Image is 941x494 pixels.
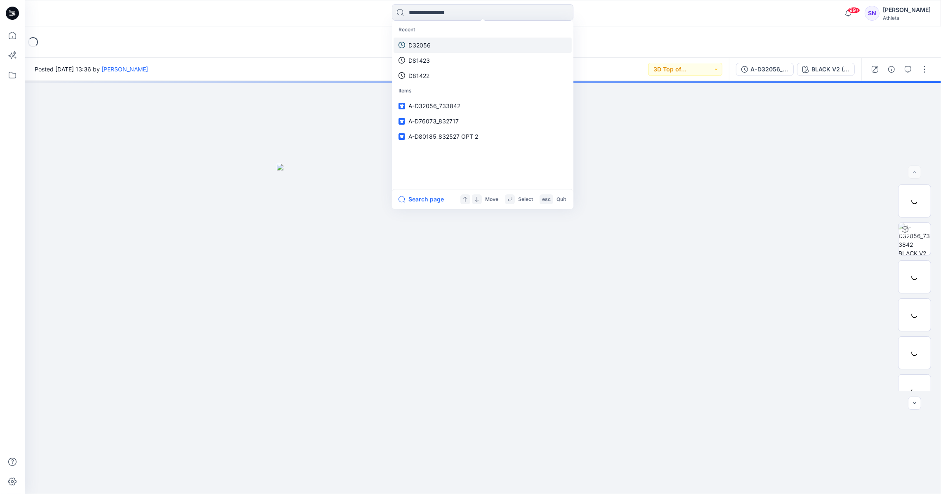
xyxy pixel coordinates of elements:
span: A-D32056_733842 [408,102,460,109]
p: esc [542,195,551,204]
a: A-D80185_832527 OPT 2 [394,129,572,144]
p: D81422 [408,71,429,80]
div: BLACK V2 (ARCHROMA) - 000002892337 [811,65,849,74]
button: Details [885,63,898,76]
button: Search page [399,194,444,204]
span: A-D76073_832717 [408,118,459,125]
p: Quit [557,195,566,204]
div: A-D32056_733842 [750,65,788,74]
p: Select [518,195,533,204]
span: A-D80185_832527 OPT 2 [408,133,478,140]
a: A-D32056_733842 [394,98,572,113]
p: Items [394,83,572,99]
p: D32056 [408,41,431,50]
a: D81423 [394,53,572,68]
span: Posted [DATE] 13:36 by [35,65,148,73]
p: Move [485,195,498,204]
div: SN [865,6,880,21]
a: A-D76073_832717 [394,113,572,129]
button: BLACK V2 (ARCHROMA) - 000002892337 [797,63,855,76]
div: [PERSON_NAME] [883,5,931,15]
img: A-D32056_733842 BLACK V2 (ARCHROMA) - 000002892337 [899,223,931,255]
p: Recent [394,22,572,38]
a: [PERSON_NAME] [101,66,148,73]
button: A-D32056_733842 [736,63,794,76]
a: D81422 [394,68,572,83]
p: D81423 [408,56,430,65]
span: 99+ [848,7,860,14]
a: D32056 [394,38,572,53]
div: Athleta [883,15,931,21]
